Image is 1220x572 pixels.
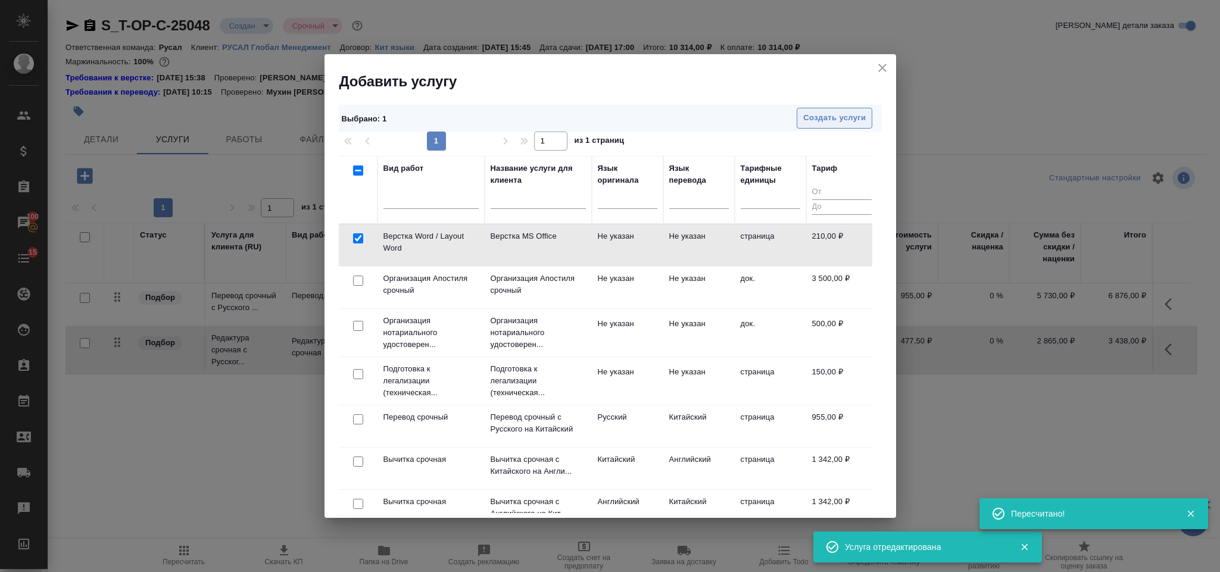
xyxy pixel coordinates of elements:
[735,267,806,308] td: док.
[735,312,806,354] td: док.
[491,162,586,186] div: Название услуги для клиента
[806,312,878,354] td: 500,00 ₽
[339,72,896,91] h2: Добавить услугу
[806,224,878,266] td: 210,00 ₽
[806,490,878,532] td: 1 342,00 ₽
[663,448,735,489] td: Английский
[873,59,891,77] button: close
[592,267,663,308] td: Не указан
[812,199,872,214] input: До
[491,273,586,296] p: Организация Апостиля срочный
[383,496,479,508] p: Вычитка срочная
[663,224,735,266] td: Не указан
[663,360,735,402] td: Не указан
[663,405,735,447] td: Китайский
[598,162,657,186] div: Язык оригинала
[735,448,806,489] td: страница
[812,185,872,200] input: От
[383,273,479,296] p: Организация Апостиля срочный
[806,267,878,308] td: 3 500,00 ₽
[797,108,872,129] button: Создать услуги
[735,405,806,447] td: страница
[383,411,479,423] p: Перевод срочный
[491,454,586,477] p: Вычитка срочная с Китайского на Англи...
[663,312,735,354] td: Не указан
[663,267,735,308] td: Не указан
[592,448,663,489] td: Китайский
[592,360,663,402] td: Не указан
[806,360,878,402] td: 150,00 ₽
[1178,508,1203,519] button: Закрыть
[491,411,586,435] p: Перевод срочный с Русского на Китайский
[812,162,838,174] div: Тариф
[383,315,479,351] p: Организация нотариального удостоверен...
[383,454,479,465] p: Вычитка срочная
[735,224,806,266] td: страница
[491,363,586,399] p: Подготовка к легализации (техническая...
[735,490,806,532] td: страница
[491,230,586,242] p: Верстка MS Office
[342,114,387,123] span: Выбрано : 1
[575,133,625,151] span: из 1 страниц
[669,162,729,186] div: Язык перевода
[383,363,479,399] p: Подготовка к легализации (техническая...
[1012,542,1037,552] button: Закрыть
[592,312,663,354] td: Не указан
[491,496,586,520] p: Вычитка срочная с Английского на Кит...
[592,405,663,447] td: Русский
[735,360,806,402] td: страница
[845,541,1002,553] div: Услуга отредактирована
[383,230,479,254] p: Верстка Word / Layout Word
[741,162,800,186] div: Тарифные единицы
[806,405,878,447] td: 955,00 ₽
[491,315,586,351] p: Организация нотариального удостоверен...
[592,490,663,532] td: Английский
[806,448,878,489] td: 1 342,00 ₽
[1011,508,1168,520] div: Пересчитано!
[592,224,663,266] td: Не указан
[803,111,866,125] span: Создать услуги
[663,490,735,532] td: Китайский
[383,162,424,174] div: Вид работ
